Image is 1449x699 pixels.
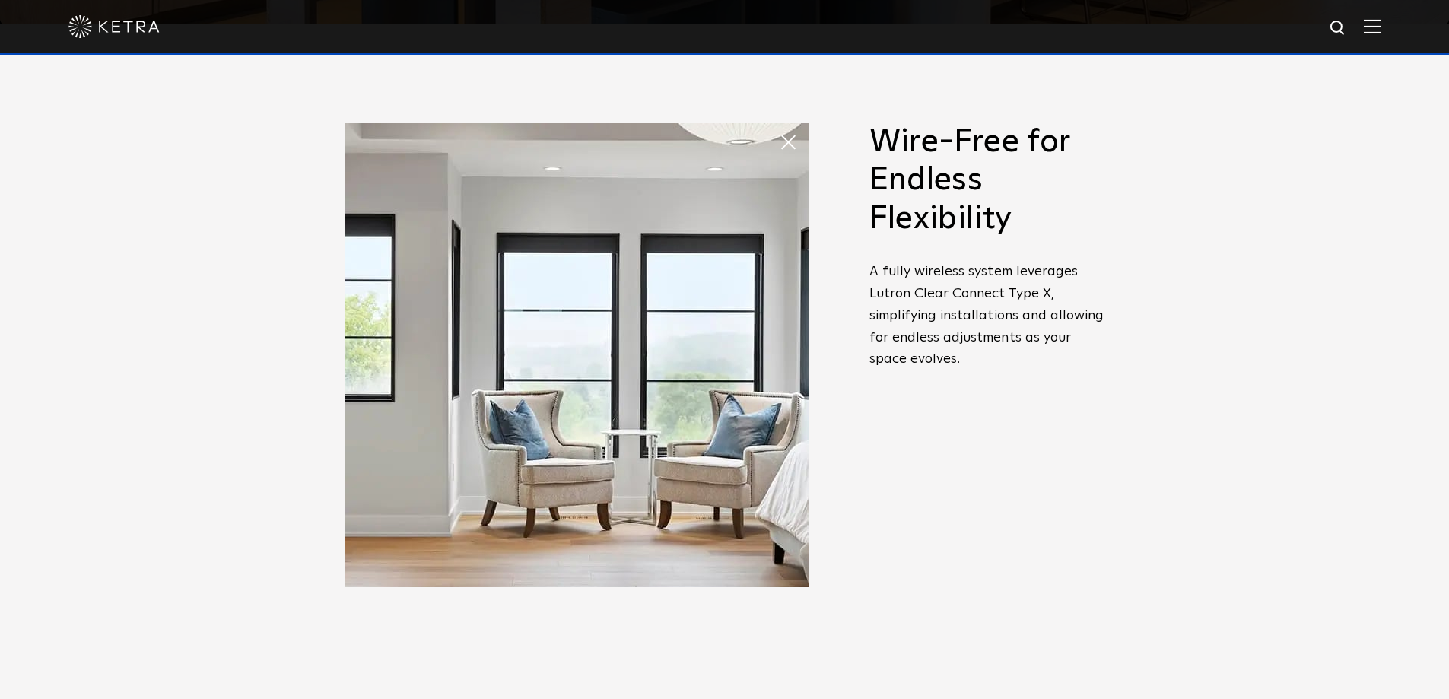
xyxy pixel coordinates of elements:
span: A fully wireless system leverages Lutron Clear Connect Type X, simplifying installations and allo... [869,265,1104,366]
img: search icon [1329,19,1348,38]
h2: Wire-Free for Endless Flexibility [869,123,1105,238]
img: D3_WV_Bedroom [345,123,809,587]
img: ketra-logo-2019-white [68,15,160,38]
img: Hamburger%20Nav.svg [1364,19,1381,33]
